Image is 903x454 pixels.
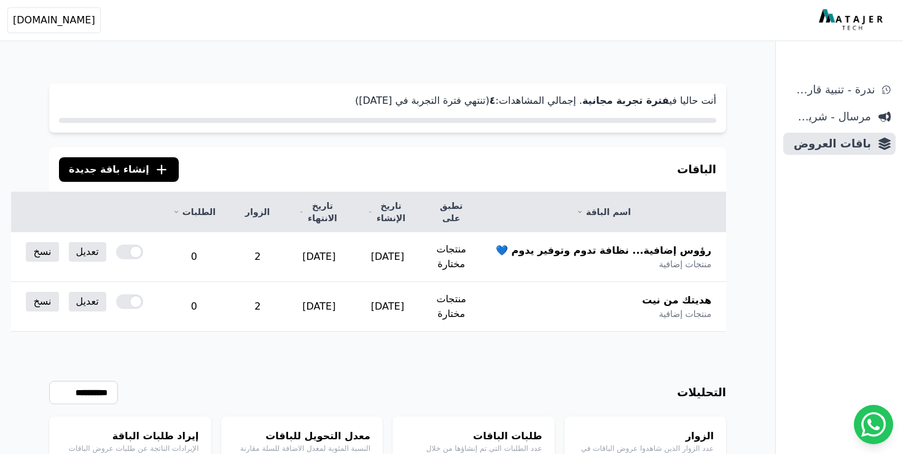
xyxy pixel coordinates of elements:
[69,162,149,177] span: إنشاء باقة جديدة
[788,135,871,152] span: باقات العروض
[677,384,726,401] h3: التحليلات
[577,429,714,444] h4: الزوار
[61,429,199,444] h4: إيراد طلبات الباقة
[230,232,284,282] td: 2
[284,282,353,332] td: [DATE]
[7,7,101,33] button: [DOMAIN_NAME]
[421,192,481,232] th: تطبق على
[59,93,716,108] p: أنت حاليا في . إجمالي المشاهدات: (تنتهي فترة التجربة في [DATE])
[421,282,481,332] td: منتجات مختارة
[788,81,875,98] span: ندرة - تنبية قارب علي النفاذ
[59,157,179,182] button: إنشاء باقة جديدة
[158,232,230,282] td: 0
[69,292,106,311] a: تعديل
[230,192,284,232] th: الزوار
[284,232,353,282] td: [DATE]
[26,292,58,311] a: نسخ
[490,95,496,106] strong: ٤
[496,206,711,218] a: اسم الباقة
[642,293,711,308] span: هديتك من نيت
[230,282,284,332] td: 2
[421,232,481,282] td: منتجات مختارة
[173,206,216,218] a: الطلبات
[299,200,338,224] a: تاريخ الانتهاء
[69,242,106,262] a: تعديل
[353,282,421,332] td: [DATE]
[582,95,669,106] strong: فترة تجربة مجانية
[26,242,58,262] a: نسخ
[788,108,871,125] span: مرسال - شريط دعاية
[233,429,371,444] h4: معدل التحويل للباقات
[677,161,716,178] h3: الباقات
[368,200,407,224] a: تاريخ الإنشاء
[659,258,711,270] span: منتجات إضافية
[659,308,711,320] span: منتجات إضافية
[405,429,542,444] h4: طلبات الباقات
[496,243,711,258] span: رؤوس إضافية... نظافة تدوم وتوفير يدوم 💙
[353,232,421,282] td: [DATE]
[819,9,886,31] img: MatajerTech Logo
[61,444,199,453] p: الإيرادات الناتجة عن طلبات عروض الباقات
[13,13,95,28] span: [DOMAIN_NAME]
[158,282,230,332] td: 0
